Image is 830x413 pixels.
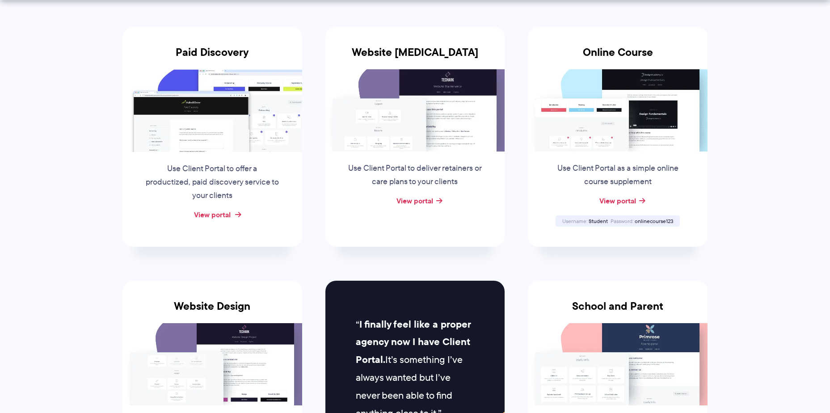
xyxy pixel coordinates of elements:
h3: Online Course [528,46,708,69]
span: Username [562,217,587,225]
h3: Paid Discovery [122,46,302,69]
a: View portal [396,195,433,206]
h3: Website Design [122,300,302,323]
span: Password [611,217,633,225]
span: onlinecourse123 [635,217,673,225]
p: Use Client Portal to offer a productized, paid discovery service to your clients [144,162,280,202]
a: View portal [194,209,231,220]
h3: Website [MEDICAL_DATA] [325,46,505,69]
strong: I finally feel like a proper agency now I have Client Portal. [356,317,471,367]
span: Student [589,217,608,225]
h3: School and Parent [528,300,708,323]
p: Use Client Portal as a simple online course supplement [550,162,686,189]
a: View portal [599,195,636,206]
p: Use Client Portal to deliver retainers or care plans to your clients [347,162,483,189]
